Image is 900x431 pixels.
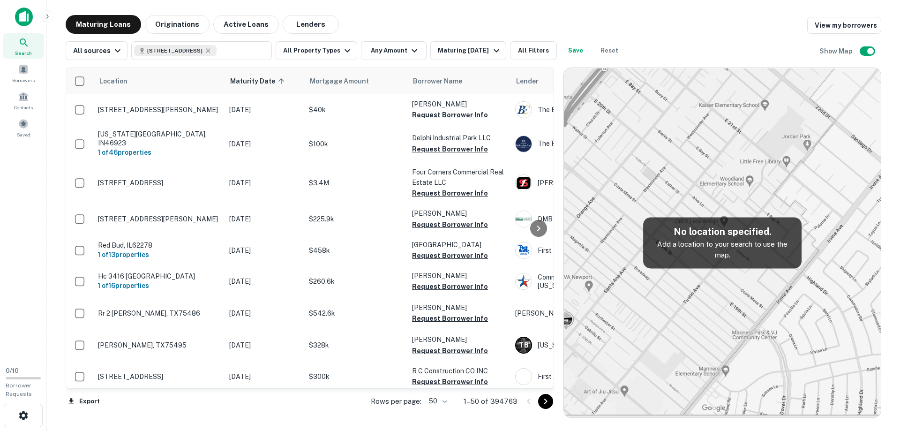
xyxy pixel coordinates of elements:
[3,60,44,86] a: Borrowers
[309,139,403,149] p: $100k
[564,68,881,417] img: map-placeholder.webp
[412,313,488,324] button: Request Borrower Info
[213,15,279,34] button: Active Loans
[98,130,220,147] p: [US_STATE][GEOGRAPHIC_DATA], IN46923
[73,45,123,56] div: All sources
[304,68,407,94] th: Mortgage Amount
[510,68,660,94] th: Lender
[516,136,532,152] img: picture
[229,371,300,382] p: [DATE]
[412,133,506,143] p: Delphi Industrial Park LLC
[3,33,44,59] a: Search
[309,340,403,350] p: $328k
[515,101,656,118] div: The Bank Of Commerce
[6,382,32,397] span: Borrower Requests
[412,109,488,121] button: Request Borrower Info
[413,76,462,87] span: Borrower Name
[17,131,30,138] span: Saved
[515,174,656,191] div: [PERSON_NAME] Bank
[407,68,510,94] th: Borrower Name
[230,76,287,87] span: Maturity Date
[515,368,656,385] div: First American National Bank
[538,394,553,409] button: Go to next page
[853,356,900,401] iframe: Chat Widget
[98,250,220,260] h6: 1 of 13 properties
[412,271,506,281] p: [PERSON_NAME]
[412,188,488,199] button: Request Borrower Info
[515,136,656,152] div: The Fountain Trust Company
[515,273,656,290] div: Community National Bank & Trust Of [US_STATE]
[99,76,127,87] span: Location
[229,105,300,115] p: [DATE]
[819,46,854,56] h6: Show Map
[14,104,33,111] span: Contacts
[515,308,656,318] p: [PERSON_NAME]
[651,225,794,239] h5: No location specified.
[516,76,539,87] span: Lender
[309,276,403,287] p: $260.6k
[229,178,300,188] p: [DATE]
[15,49,32,57] span: Search
[3,88,44,113] a: Contacts
[309,105,403,115] p: $40k
[229,139,300,149] p: [DATE]
[12,76,35,84] span: Borrowers
[147,46,202,55] span: [STREET_ADDRESS]
[98,372,220,381] p: [STREET_ADDRESS]
[807,17,881,34] a: View my borrowers
[15,8,33,26] img: capitalize-icon.png
[229,245,300,256] p: [DATE]
[145,15,210,34] button: Originations
[412,208,506,219] p: [PERSON_NAME]
[464,396,517,407] p: 1–50 of 394763
[98,179,220,187] p: [STREET_ADDRESS]
[510,41,557,60] button: All Filters
[425,394,449,408] div: 50
[651,239,794,261] p: Add a location to your search to use the map.
[98,215,220,223] p: [STREET_ADDRESS][PERSON_NAME]
[515,337,656,354] div: [US_STATE] Bank
[229,308,300,318] p: [DATE]
[412,376,488,387] button: Request Borrower Info
[516,211,532,227] img: picture
[66,41,127,60] button: All sources
[98,241,220,250] p: Red Bud, IL62278
[309,245,403,256] p: $458k
[515,211,656,227] div: DMB Community Bank
[309,214,403,224] p: $225.9k
[98,309,220,318] p: Rr 2 [PERSON_NAME], TX75486
[516,102,532,118] img: picture
[519,340,528,350] p: T B
[516,175,532,191] img: picture
[412,99,506,109] p: [PERSON_NAME]
[229,276,300,287] p: [DATE]
[98,147,220,158] h6: 1 of 46 properties
[515,242,656,259] div: First Bank (ms)
[3,115,44,140] a: Saved
[283,15,339,34] button: Lenders
[412,302,506,313] p: [PERSON_NAME]
[66,15,141,34] button: Maturing Loans
[594,41,624,60] button: Reset
[438,45,502,56] div: Maturing [DATE]
[430,41,506,60] button: Maturing [DATE]
[412,240,506,250] p: [GEOGRAPHIC_DATA]
[412,250,488,261] button: Request Borrower Info
[6,367,19,374] span: 0 / 10
[309,371,403,382] p: $300k
[309,178,403,188] p: $3.4M
[98,341,220,349] p: [PERSON_NAME], TX75495
[276,41,357,60] button: All Property Types
[229,340,300,350] p: [DATE]
[371,396,421,407] p: Rows per page:
[412,334,506,345] p: [PERSON_NAME]
[412,345,488,356] button: Request Borrower Info
[412,144,488,155] button: Request Borrower Info
[229,214,300,224] p: [DATE]
[412,167,506,188] p: Four Corners Commercial Real Estate LLC
[516,242,532,258] img: picture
